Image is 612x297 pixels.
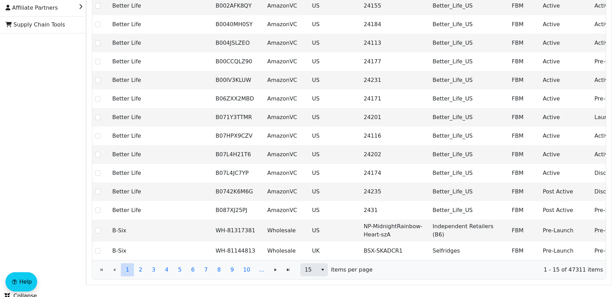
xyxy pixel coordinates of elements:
button: Page 6 [186,263,199,276]
input: Select Row [95,96,101,102]
div: Page 1 of 3155 [92,260,606,279]
button: Page 5 [173,263,186,276]
button: Page 2 [134,263,147,276]
td: Better Life [110,34,161,52]
input: Select Row [95,152,101,157]
td: FBM [509,34,540,52]
span: 4 [165,266,168,274]
td: AmazonVC [264,164,309,182]
td: Better Life [110,201,161,220]
td: AmazonVC [264,15,309,34]
button: Page 9 [226,263,239,276]
td: B00IV3KLUW [213,71,264,89]
td: 24202 [361,145,430,164]
td: 24184 [361,15,430,34]
input: Select Row [95,228,101,233]
td: FBM [509,182,540,201]
td: Better_Life_US [430,182,509,201]
td: Active [540,15,592,34]
td: Better_Life_US [430,145,509,164]
td: AmazonVC [264,201,309,220]
td: US [309,34,361,52]
span: 9 [230,266,234,274]
button: Page 7 [199,263,212,276]
td: FBM [509,164,540,182]
td: B004JSLZEO [213,34,264,52]
td: Better_Life_US [430,108,509,127]
td: US [309,182,361,201]
button: Page 1 [121,263,134,276]
td: Active [540,34,592,52]
td: Better_Life_US [430,52,509,71]
td: US [309,220,361,242]
input: Select Row [95,189,101,194]
span: 5 [178,266,181,274]
span: 15 [305,266,313,274]
span: Supply Chain Tools [6,19,65,30]
td: US [309,15,361,34]
span: 10 [243,266,250,274]
td: 24177 [361,52,430,71]
td: Active [540,89,592,108]
span: 8 [217,266,221,274]
td: 2431 [361,201,430,220]
button: Go to the next page [269,263,282,276]
td: UK [309,242,361,260]
td: FBM [509,220,540,242]
td: Better_Life_US [430,34,509,52]
td: Wholesale [264,242,309,260]
td: US [309,201,361,220]
td: B0742K6M6G [213,182,264,201]
td: AmazonVC [264,127,309,145]
span: items per page [331,266,373,274]
td: US [309,164,361,182]
span: 7 [204,266,208,274]
td: Active [540,127,592,145]
td: 24201 [361,108,430,127]
td: Better_Life_US [430,15,509,34]
td: FBM [509,127,540,145]
span: Affiliate Partners [6,2,58,13]
button: Page 3 [147,263,160,276]
td: B07HPX9CZV [213,127,264,145]
td: Better Life [110,71,161,89]
span: 6 [191,266,195,274]
td: NP-MidnightRainbow-Heart-szA [361,220,430,242]
button: Page 8 [212,263,226,276]
input: Select Row [95,77,101,83]
span: 1 [126,266,129,274]
td: Independent Retailers (B6) [430,220,509,242]
td: Better_Life_US [430,89,509,108]
input: Select Row [95,133,101,139]
td: Active [540,52,592,71]
td: AmazonVC [264,71,309,89]
td: B0040MH0SY [213,15,264,34]
td: B-Six [110,220,161,242]
td: B07L4JC7YP [213,164,264,182]
td: Better_Life_US [430,71,509,89]
td: Better Life [110,15,161,34]
span: 2 [139,266,142,274]
td: Active [540,145,592,164]
td: Post Active [540,182,592,201]
td: FBM [509,52,540,71]
td: FBM [509,242,540,260]
td: Better Life [110,164,161,182]
td: FBM [509,71,540,89]
span: ... [259,266,264,274]
td: FBM [509,15,540,34]
td: US [309,89,361,108]
button: Page 4 [160,263,173,276]
td: Active [540,108,592,127]
input: Select Row [95,248,101,254]
span: Help [19,278,32,286]
td: 24116 [361,127,430,145]
input: Select Row [95,170,101,176]
td: 24171 [361,89,430,108]
td: Better_Life_US [430,201,509,220]
td: Better Life [110,127,161,145]
td: B00CCQLZ90 [213,52,264,71]
td: AmazonVC [264,182,309,201]
td: Post Active [540,201,592,220]
td: US [309,108,361,127]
